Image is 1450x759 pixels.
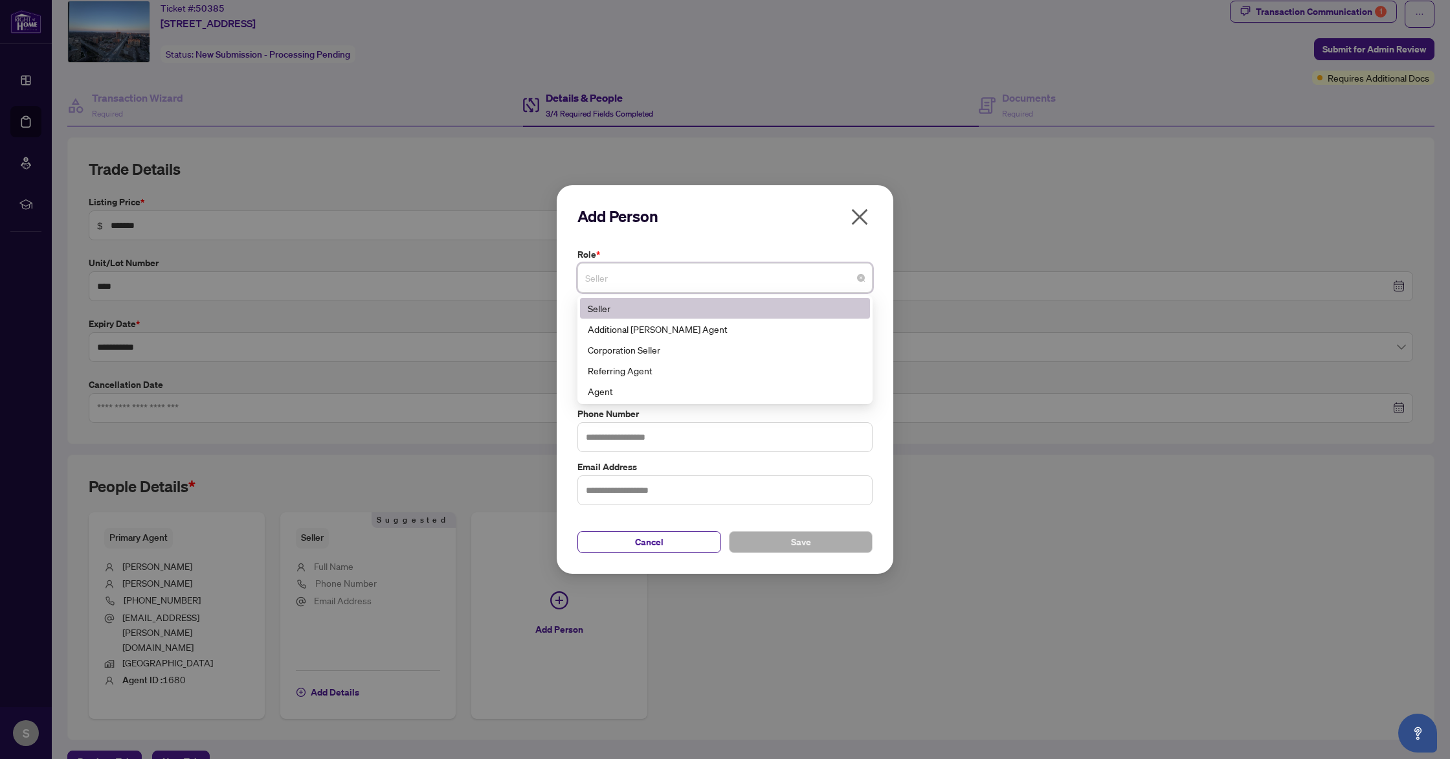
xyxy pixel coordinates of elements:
[588,363,862,378] div: Referring Agent
[1398,714,1437,753] button: Open asap
[580,339,870,360] div: Corporation Seller
[580,319,870,339] div: Additional RAHR Agent
[580,360,870,381] div: Referring Agent
[585,266,865,290] span: Seller
[588,343,862,357] div: Corporation Seller
[577,531,721,553] button: Cancel
[588,322,862,336] div: Additional [PERSON_NAME] Agent
[849,207,870,227] span: close
[635,532,664,552] span: Cancel
[729,531,873,553] button: Save
[577,407,873,421] label: Phone Number
[577,206,873,227] h2: Add Person
[577,247,873,262] label: Role
[577,460,873,474] label: Email Address
[588,384,862,398] div: Agent
[580,381,870,402] div: Agent
[857,274,865,282] span: close-circle
[588,301,862,315] div: Seller
[580,298,870,319] div: Seller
